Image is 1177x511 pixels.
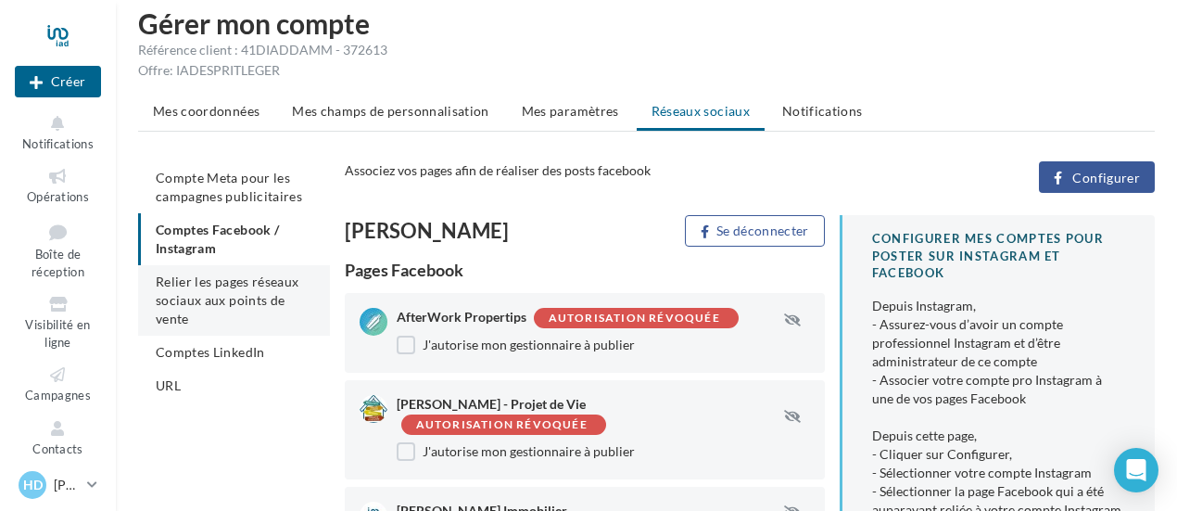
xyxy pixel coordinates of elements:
span: Notifications [22,136,94,151]
span: Compte Meta pour les campagnes publicitaires [156,170,302,204]
span: HD [23,476,43,494]
h1: Gérer mon compte [138,9,1155,37]
label: J'autorise mon gestionnaire à publier [397,336,635,354]
button: Configurer [1039,161,1155,193]
span: Mes champs de personnalisation [292,103,489,119]
span: Boîte de réception [32,247,84,279]
div: CONFIGURER MES COMPTES POUR POSTER sur instagram et facebook [872,230,1125,282]
span: Associez vos pages afin de réaliser des posts facebook [345,162,651,178]
a: Boîte de réception [15,216,101,284]
div: Offre: IADESPRITLEGER [138,61,1155,80]
button: Créer [15,66,101,97]
div: Autorisation révoquée [416,419,588,431]
label: J'autorise mon gestionnaire à publier [397,442,635,461]
a: Contacts [15,415,101,460]
button: Se déconnecter [685,215,825,247]
span: Notifications [782,103,863,119]
span: Mes paramètres [522,103,619,119]
span: Campagnes [25,388,91,402]
span: Configurer [1072,171,1140,185]
div: [PERSON_NAME] [345,221,577,241]
div: Nouvelle campagne [15,66,101,97]
span: Visibilité en ligne [25,317,90,350]
a: Visibilité en ligne [15,290,101,353]
button: Notifications [15,109,101,155]
span: Contacts [32,441,83,456]
div: Open Intercom Messenger [1114,448,1158,492]
a: Campagnes [15,361,101,406]
span: AfterWork Propertips [397,309,526,325]
span: Opérations [27,189,89,204]
p: [PERSON_NAME] [54,476,80,494]
span: [PERSON_NAME] - Projet de Vie [397,396,586,412]
span: Comptes LinkedIn [156,344,265,360]
div: Pages Facebook [345,262,825,278]
span: URL [156,377,181,393]
a: HD [PERSON_NAME] [15,467,101,503]
span: Mes coordonnées [153,103,259,119]
a: Opérations [15,162,101,208]
div: Autorisation révoquée [549,313,720,325]
div: Référence client : 41DIADDAMM - 372613 [138,41,1155,59]
span: Relier les pages réseaux sociaux aux points de vente [156,274,298,326]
